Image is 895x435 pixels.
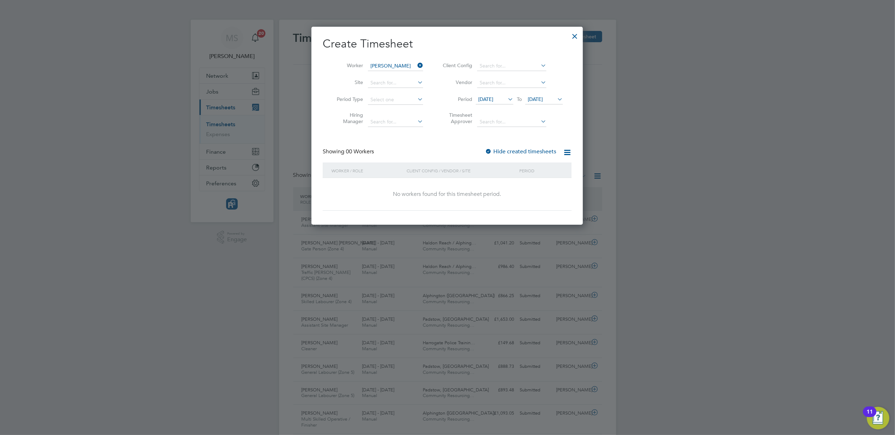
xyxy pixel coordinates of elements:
[477,61,546,71] input: Search for...
[330,191,565,198] div: No workers found for this timesheet period.
[323,148,375,155] div: Showing
[528,96,543,102] span: [DATE]
[441,96,472,102] label: Period
[867,412,873,421] div: 11
[323,37,572,51] h2: Create Timesheet
[441,62,472,69] label: Client Config
[478,96,493,102] span: [DATE]
[331,96,363,102] label: Period Type
[368,78,423,88] input: Search for...
[518,162,565,179] div: Period
[330,162,405,179] div: Worker / Role
[477,78,546,88] input: Search for...
[515,95,524,104] span: To
[368,95,423,105] input: Select one
[441,79,472,85] label: Vendor
[485,148,556,155] label: Hide created timesheets
[368,61,423,71] input: Search for...
[368,117,423,127] input: Search for...
[867,407,889,429] button: Open Resource Center, 11 new notifications
[441,112,472,124] label: Timesheet Approver
[477,117,546,127] input: Search for...
[331,112,363,124] label: Hiring Manager
[331,79,363,85] label: Site
[331,62,363,69] label: Worker
[346,148,374,155] span: 00 Workers
[405,162,518,179] div: Client Config / Vendor / Site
